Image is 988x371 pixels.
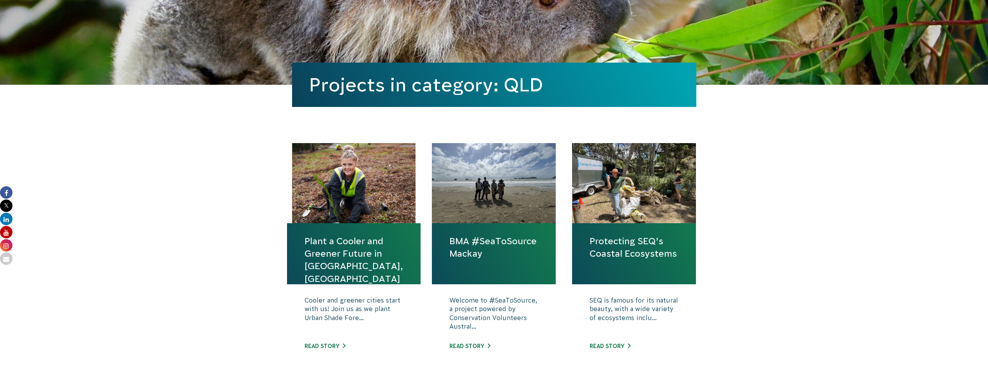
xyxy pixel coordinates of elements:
h1: Projects in category: QLD [309,74,679,95]
p: Cooler and greener cities start with us! Join us as we plant Urban Shade Fore... [305,296,403,335]
a: Read story [590,343,630,349]
p: Welcome to #SeaToSource, a project powered by Conservation Volunteers Austral... [449,296,538,335]
a: Protecting SEQ’s Coastal Ecosystems [590,235,678,260]
a: Read story [305,343,345,349]
a: Read story [449,343,490,349]
a: BMA #SeaToSource Mackay [449,235,538,260]
a: Plant a Cooler and Greener Future in [GEOGRAPHIC_DATA], [GEOGRAPHIC_DATA] [305,235,403,285]
p: SEQ is famous for its natural beauty, with a wide variety of ecosystems inclu... [590,296,678,335]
